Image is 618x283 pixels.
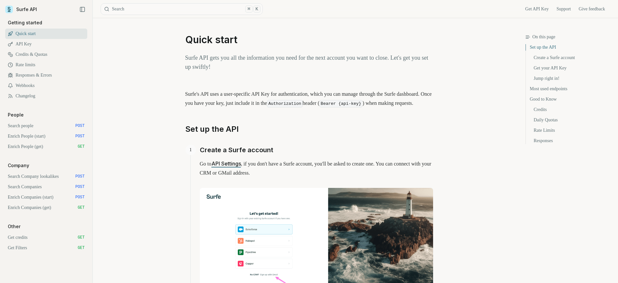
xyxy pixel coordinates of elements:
[5,131,87,141] a: Enrich People (start) POST
[5,39,87,49] a: API Key
[78,245,85,251] span: GET
[5,5,37,14] a: Surfe API
[5,223,23,230] p: Other
[75,195,85,200] span: POST
[5,203,87,213] a: Enrich Companies (get) GET
[5,243,87,253] a: Get Filters GET
[579,6,605,12] a: Give feedback
[185,90,433,108] p: Surfe's API uses a user-specific API Key for authentication, which you can manage through the Sur...
[5,29,87,39] a: Quick start
[556,6,571,12] a: Support
[75,184,85,190] span: POST
[5,49,87,60] a: Credits & Quotas
[526,73,613,84] a: Jump right in!
[75,123,85,129] span: POST
[5,171,87,182] a: Search Company lookalikes POST
[526,94,613,105] a: Good to Know
[267,100,302,107] code: Authorization
[185,53,433,71] p: Surfe API gets you all the information you need for the next account you want to close. Let's get...
[5,91,87,101] a: Changelog
[5,70,87,80] a: Responses & Errors
[5,60,87,70] a: Rate limits
[185,124,239,134] a: Set up the API
[212,160,241,167] a: API Settings
[78,235,85,240] span: GET
[5,121,87,131] a: Search people POST
[200,159,433,178] p: Go to , if you don't have a Surfe account, you'll be asked to create one. You can connect with yo...
[525,34,613,40] h3: On this page
[253,6,261,13] kbd: K
[5,192,87,203] a: Enrich Companies (start) POST
[75,134,85,139] span: POST
[5,19,45,26] p: Getting started
[78,5,87,14] button: Collapse Sidebar
[526,136,613,144] a: Responses
[5,80,87,91] a: Webhooks
[526,84,613,94] a: Most used endpoints
[5,162,32,169] p: Company
[75,174,85,179] span: POST
[526,115,613,125] a: Daily Quotas
[526,53,613,63] a: Create a Surfe account
[526,105,613,115] a: Credits
[5,112,26,118] p: People
[525,6,549,12] a: Get API Key
[78,205,85,210] span: GET
[320,100,363,107] code: Bearer {api-key}
[78,144,85,149] span: GET
[526,44,613,53] a: Set up the API
[185,34,433,45] h1: Quick start
[5,182,87,192] a: Search Companies POST
[5,141,87,152] a: Enrich People (get) GET
[526,125,613,136] a: Rate Limits
[245,6,252,13] kbd: ⌘
[200,145,273,155] a: Create a Surfe account
[526,63,613,73] a: Get your API Key
[101,3,263,15] button: Search⌘K
[5,232,87,243] a: Get credits GET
